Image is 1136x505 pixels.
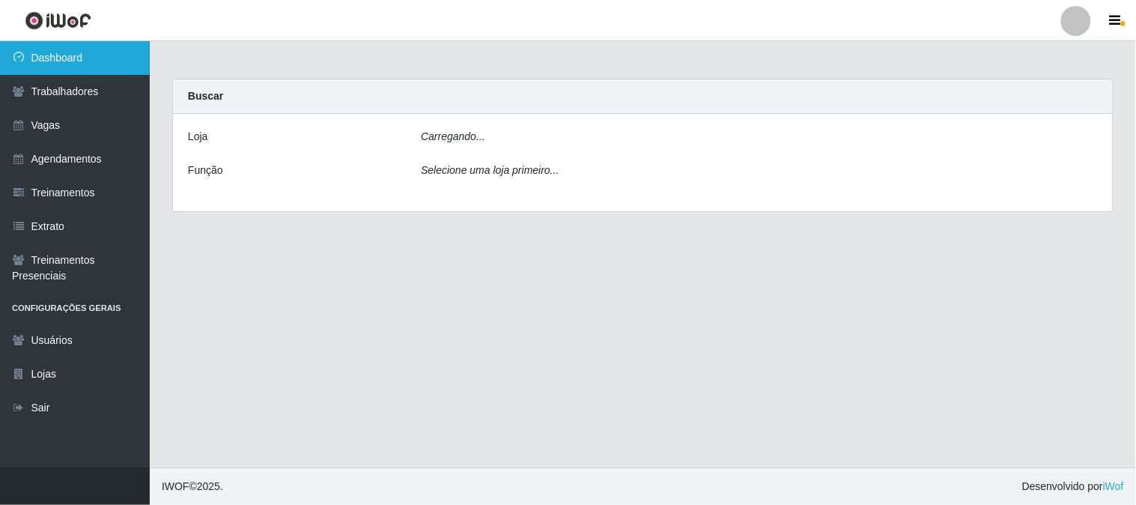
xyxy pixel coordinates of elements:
label: Função [188,163,223,178]
a: iWof [1103,480,1124,492]
i: Carregando... [421,130,485,142]
i: Selecione uma loja primeiro... [421,164,559,176]
span: © 2025 . [162,479,223,495]
label: Loja [188,129,207,145]
span: IWOF [162,480,189,492]
img: CoreUI Logo [25,11,91,30]
span: Desenvolvido por [1022,479,1124,495]
strong: Buscar [188,90,223,102]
